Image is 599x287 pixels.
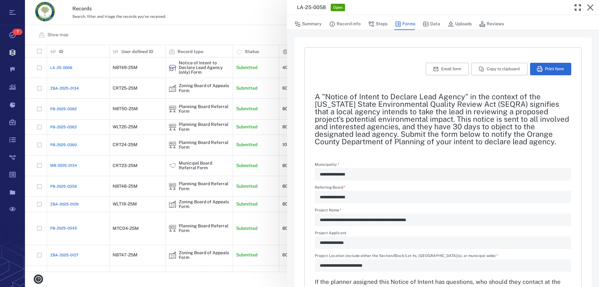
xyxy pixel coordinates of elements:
[315,259,571,272] div: Project Location (include either the Section/Block/Lot #s, Zoning District(s), or municipal wide)
[315,163,571,168] label: Municipality
[315,93,571,145] h2: A "Notice of Intent to Declare Lead Agency" in the context of the [US_STATE] State Environmental ...
[448,18,472,30] button: Uploads
[395,18,415,30] button: Forms
[315,236,571,249] div: Project Applicant
[315,214,571,226] div: Project Name
[572,1,584,14] button: Toggle Fullscreen
[479,18,504,30] button: Reviews
[332,5,344,10] span: Open
[530,63,571,75] button: Print form
[315,191,571,203] div: Referring Board
[315,208,571,214] label: Project Name
[315,168,571,181] div: Municipality
[297,4,326,11] h3: LA-25-0058
[315,231,571,236] label: Project Applicant
[315,186,571,191] label: Referring Board
[584,1,597,14] button: Close
[315,254,571,259] label: Project Location (include either the Section/Block/Lot #s, [GEOGRAPHIC_DATA](s), or municipal wide)
[368,18,387,30] button: Steps
[12,29,22,35] span: 7
[426,63,469,75] button: Email form
[471,63,528,75] button: Copy to clipboard
[329,18,361,30] button: Record info
[295,18,322,30] button: Summary
[423,18,440,30] button: Data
